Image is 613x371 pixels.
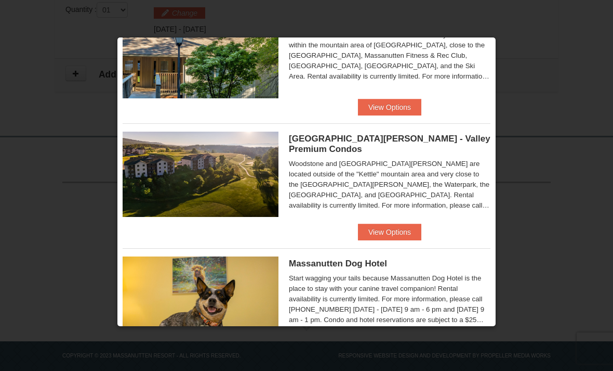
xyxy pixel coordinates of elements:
[123,13,278,98] img: 19219034-1-0eee7e00.jpg
[123,257,278,342] img: 27428181-5-81c892a3.jpg
[123,132,278,217] img: 19219041-4-ec11c166.jpg
[358,224,421,240] button: View Options
[289,259,387,268] span: Massanutten Dog Hotel
[289,30,490,82] div: The Summit condos were built in the townhouse style. Located within the mountain area of [GEOGRAP...
[289,273,490,325] div: Start wagging your tails because Massanutten Dog Hotel is the place to stay with your canine trav...
[358,99,421,116] button: View Options
[289,134,490,154] span: [GEOGRAPHIC_DATA][PERSON_NAME] - Valley Premium Condos
[289,159,490,211] div: Woodstone and [GEOGRAPHIC_DATA][PERSON_NAME] are located outside of the "Kettle" mountain area an...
